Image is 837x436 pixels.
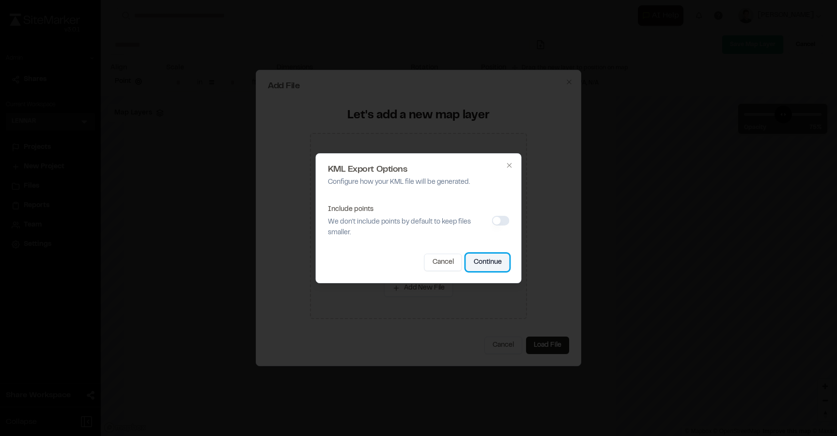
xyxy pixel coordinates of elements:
[328,177,510,188] p: Configure how your KML file will be generated.
[466,254,510,271] button: Continue
[424,254,462,271] button: Cancel
[328,207,373,212] label: Include points
[328,217,488,238] p: We don't include points by default to keep files smaller.
[328,165,510,174] h2: KML Export Options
